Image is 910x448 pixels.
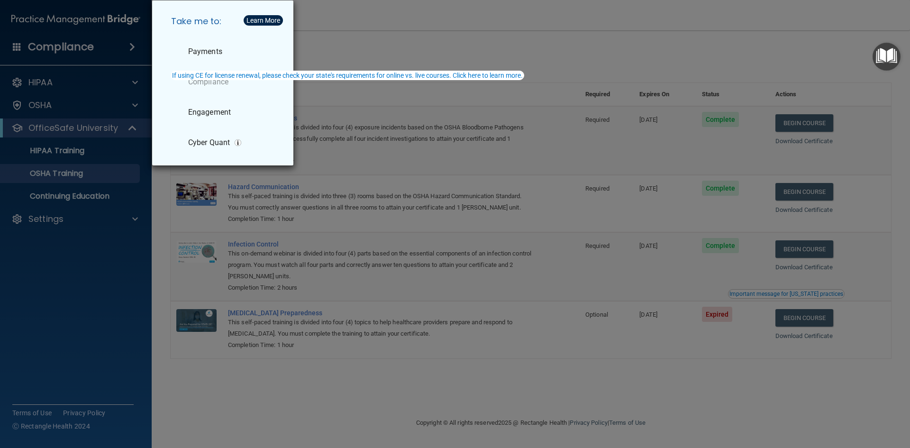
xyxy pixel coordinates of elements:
a: Compliance [164,69,286,95]
div: Learn More [246,17,280,24]
button: If using CE for license renewal, please check your state's requirements for online vs. live cours... [171,71,524,80]
p: Engagement [188,108,231,117]
div: If using CE for license renewal, please check your state's requirements for online vs. live cours... [172,72,523,79]
button: Learn More [244,15,283,26]
iframe: Drift Widget Chat Controller [746,381,899,419]
a: Payments [164,38,286,65]
p: Payments [188,47,222,56]
h5: Take me to: [164,8,286,35]
p: Cyber Quant [188,138,230,147]
a: Cyber Quant [164,129,286,156]
button: Open Resource Center [873,43,901,71]
a: Engagement [164,99,286,126]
